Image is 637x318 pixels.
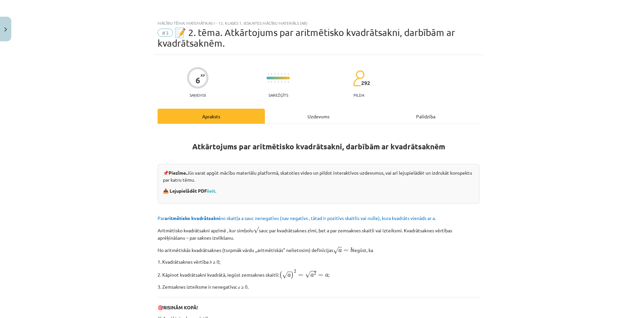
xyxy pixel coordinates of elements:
[163,188,217,194] strong: 📥 Lejupielādēt PDF
[158,109,265,124] div: Apraksts
[333,247,338,254] span: √
[311,274,314,277] span: a
[158,304,479,311] p: 🎯
[372,109,479,124] div: Palīdzība
[271,73,272,75] img: icon-short-line-57e1e144782c952c97e751825c79c345078a6d821885a25fce030b3d8c18986b.svg
[158,245,479,254] p: No aritmētiskās kvadrātsaknes (turpmāk vārdu „aritmētiskās” nelietosim) definīcijas iegūst, ka
[158,27,455,49] span: 📝 2. tēma. Atkārtojums par aritmētisko kvadrātsakni, darbībām ar kvadrātsaknēm.
[285,81,285,83] img: icon-short-line-57e1e144782c952c97e751825c79c345078a6d821885a25fce030b3d8c18986b.svg
[158,258,479,265] p: 1. Kvadrātsaknes vērtība 𝑏 ≥ 0;
[298,274,303,277] span: =
[4,27,7,32] img: icon-close-lesson-0947bae3869378f0d4975bcd49f059093ad1ed9edebbc8119c70593378902aed.svg
[254,226,259,233] span: √
[201,73,205,77] span: XP
[196,76,200,85] div: 6
[163,304,198,310] b: RISINĀM KOPĀ!
[192,142,445,151] strong: Atkārtojums par aritmētisko kvadrātsakni, darbībām ar kvadrātsaknēm
[353,93,364,97] p: pilda
[288,274,291,277] span: a
[305,271,311,278] span: √
[361,80,370,86] span: 292
[282,272,288,279] span: √
[318,274,323,277] span: =
[158,283,479,290] p: 3. Zemsaknes izteiksme ir nenegatīva: 𝑎 ≥ 0.
[158,215,436,221] span: Par no skaitļa a sauc nenegatīvu (nav negatīvs , tātad ir pozitīvs skaitlis vai nulle), kura kvad...
[279,271,282,279] span: (
[353,70,364,87] img: students-c634bb4e5e11cddfef0936a35e636f08e4e9abd3cc4e673bd6f9a4125e45ecb1.svg
[269,93,288,97] p: Sarežģīts
[187,93,209,97] p: Saņemsi
[314,272,316,275] span: 2
[325,274,328,277] span: a
[338,249,342,252] span: a
[265,109,372,124] div: Uzdevums
[163,169,474,183] p: 📌 Jūs varat apgūt mācību materiālu platformā, skatoties video un pildot interaktīvos uzdevumus, v...
[350,247,353,252] span: b
[294,270,296,273] span: 2
[169,170,187,176] strong: Piezīme.
[281,73,282,75] img: icon-short-line-57e1e144782c952c97e751825c79c345078a6d821885a25fce030b3d8c18986b.svg
[158,29,173,37] span: #3
[207,188,216,194] a: šeit.
[285,73,285,75] img: icon-short-line-57e1e144782c952c97e751825c79c345078a6d821885a25fce030b3d8c18986b.svg
[281,81,282,83] img: icon-short-line-57e1e144782c952c97e751825c79c345078a6d821885a25fce030b3d8c18986b.svg
[271,81,272,83] img: icon-short-line-57e1e144782c952c97e751825c79c345078a6d821885a25fce030b3d8c18986b.svg
[343,249,348,252] span: =
[158,226,479,241] p: Aritmētisko kvadrātsakni apzīmē , kur simbolu sauc par kvadrātsaknes zīmi, bet a par zemsaknes sk...
[275,73,275,75] img: icon-short-line-57e1e144782c952c97e751825c79c345078a6d821885a25fce030b3d8c18986b.svg
[158,269,479,279] p: 2. Kāpinot kvadrātsakni kvadrātā, iegūst zemsaknes skaitli: ;
[165,215,220,221] b: aritmētisko kvadrātsakni
[158,21,479,25] div: Mācību tēma: Matemātikas i - 12. klases 1. ieskaites mācību materiāls (ab)
[275,81,275,83] img: icon-short-line-57e1e144782c952c97e751825c79c345078a6d821885a25fce030b3d8c18986b.svg
[291,271,294,279] span: )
